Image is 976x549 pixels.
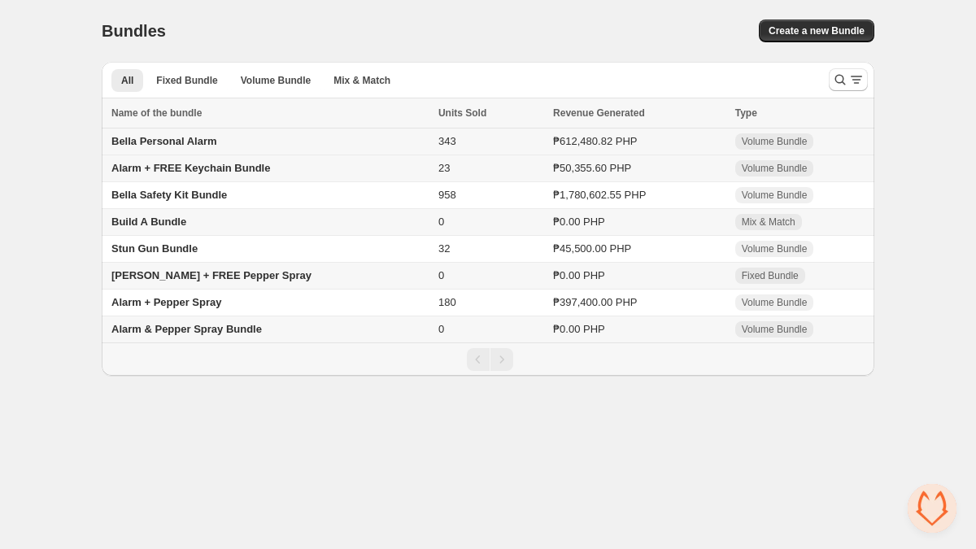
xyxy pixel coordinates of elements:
span: Bella Safety Kit Bundle [111,189,227,201]
span: Volume Bundle [742,162,808,175]
span: Units Sold [438,105,486,121]
div: Type [735,105,865,121]
span: Volume Bundle [742,323,808,336]
h1: Bundles [102,21,166,41]
div: Name of the bundle [111,105,429,121]
span: ₱0.00 PHP [553,269,605,281]
span: Fixed Bundle [156,74,217,87]
span: All [121,74,133,87]
span: Alarm + Pepper Spray [111,296,221,308]
span: ₱1,780,602.55 PHP [553,189,646,201]
span: Mix & Match [742,216,795,229]
span: ₱612,480.82 PHP [553,135,637,147]
span: 32 [438,242,450,255]
span: 0 [438,216,444,228]
span: Create a new Bundle [769,24,865,37]
span: ₱0.00 PHP [553,323,605,335]
span: Volume Bundle [742,135,808,148]
span: Bella Personal Alarm [111,135,217,147]
span: 23 [438,162,450,174]
span: 0 [438,269,444,281]
button: Search and filter results [829,68,868,91]
span: ₱50,355.60 PHP [553,162,631,174]
button: Units Sold [438,105,503,121]
span: Volume Bundle [742,189,808,202]
span: Volume Bundle [742,242,808,255]
span: ₱45,500.00 PHP [553,242,631,255]
span: Build A Bundle [111,216,186,228]
button: Revenue Generated [553,105,661,121]
span: 0 [438,323,444,335]
span: Alarm + FREE Keychain Bundle [111,162,270,174]
span: Mix & Match [333,74,390,87]
span: Stun Gun Bundle [111,242,198,255]
a: Open chat [908,484,956,533]
span: Volume Bundle [742,296,808,309]
nav: Pagination [102,342,874,376]
span: Volume Bundle [241,74,311,87]
button: Create a new Bundle [759,20,874,42]
span: Alarm & Pepper Spray Bundle [111,323,262,335]
span: Revenue Generated [553,105,645,121]
span: Fixed Bundle [742,269,799,282]
span: 343 [438,135,456,147]
span: [PERSON_NAME] + FREE Pepper Spray [111,269,312,281]
span: 180 [438,296,456,308]
span: ₱397,400.00 PHP [553,296,637,308]
span: 958 [438,189,456,201]
span: ₱0.00 PHP [553,216,605,228]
